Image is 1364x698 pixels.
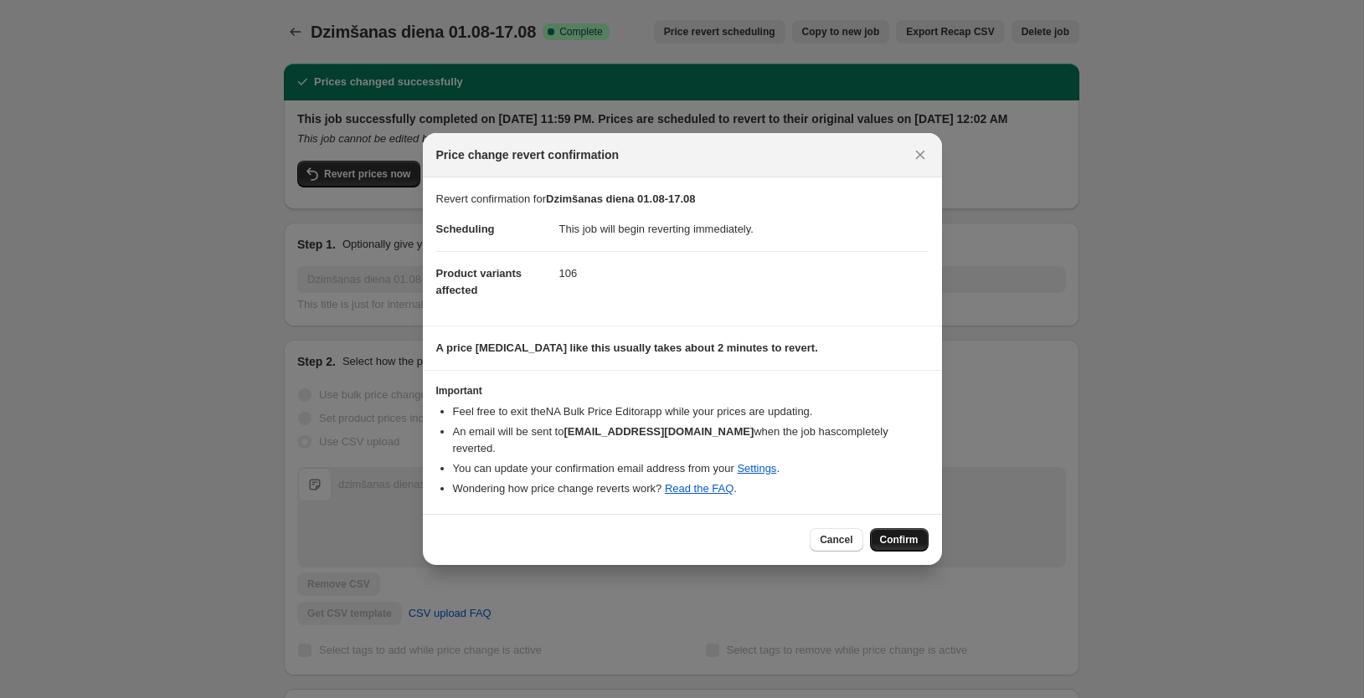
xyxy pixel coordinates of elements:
dd: 106 [559,251,929,295]
li: You can update your confirmation email address from your . [453,460,929,477]
li: Feel free to exit the NA Bulk Price Editor app while your prices are updating. [453,403,929,420]
span: Cancel [820,533,852,547]
a: Read the FAQ [665,482,733,495]
span: Product variants affected [436,267,522,296]
span: Confirm [880,533,919,547]
button: Cancel [810,528,862,552]
span: Scheduling [436,223,495,235]
li: Wondering how price change reverts work? . [453,480,929,497]
a: Settings [737,462,776,475]
p: Revert confirmation for [436,191,929,208]
dd: This job will begin reverting immediately. [559,208,929,251]
button: Close [908,143,932,167]
h3: Important [436,384,929,398]
li: An email will be sent to when the job has completely reverted . [453,423,929,457]
b: Dzimšanas diena 01.08-17.08 [546,192,696,205]
button: Confirm [870,528,929,552]
b: A price [MEDICAL_DATA] like this usually takes about 2 minutes to revert. [436,341,818,354]
span: Price change revert confirmation [436,146,620,163]
b: [EMAIL_ADDRESS][DOMAIN_NAME] [564,425,754,438]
